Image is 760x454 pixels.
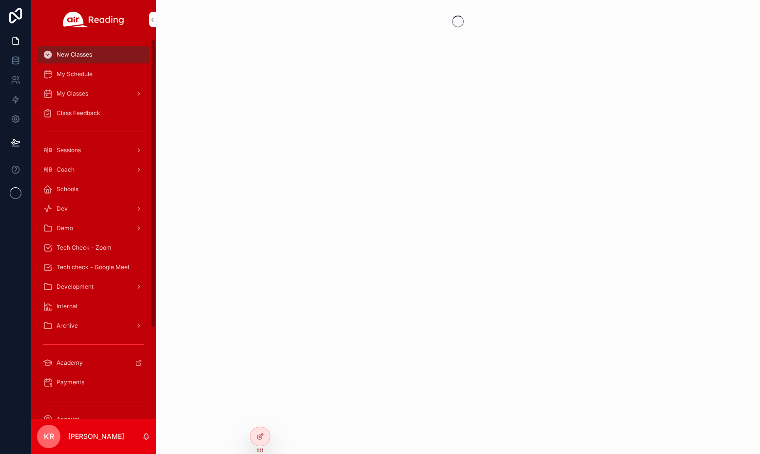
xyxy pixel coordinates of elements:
[37,374,150,391] a: Payments
[57,359,83,367] span: Academy
[57,283,94,291] span: Development
[57,263,130,271] span: Tech check - Google Meet
[37,239,150,257] a: Tech Check - Zoom
[37,180,150,198] a: Schools
[68,432,124,441] p: [PERSON_NAME]
[57,378,84,386] span: Payments
[57,322,78,330] span: Archive
[37,200,150,217] a: Dev
[37,278,150,296] a: Development
[57,302,77,310] span: Internal
[37,85,150,102] a: My Classes
[57,415,79,423] span: Account
[57,146,81,154] span: Sessions
[37,161,150,178] a: Coach
[63,12,124,27] img: App logo
[37,219,150,237] a: Demo
[37,411,150,428] a: Account
[57,205,68,213] span: Dev
[37,104,150,122] a: Class Feedback
[31,39,156,419] div: scrollable content
[57,109,100,117] span: Class Feedback
[57,51,92,59] span: New Classes
[57,185,78,193] span: Schools
[57,90,88,98] span: My Classes
[37,65,150,83] a: My Schedule
[37,297,150,315] a: Internal
[57,166,75,174] span: Coach
[44,431,54,442] span: KR
[57,224,73,232] span: Demo
[37,46,150,63] a: New Classes
[37,141,150,159] a: Sessions
[37,354,150,372] a: Academy
[37,317,150,335] a: Archive
[37,258,150,276] a: Tech check - Google Meet
[57,244,112,252] span: Tech Check - Zoom
[57,70,93,78] span: My Schedule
